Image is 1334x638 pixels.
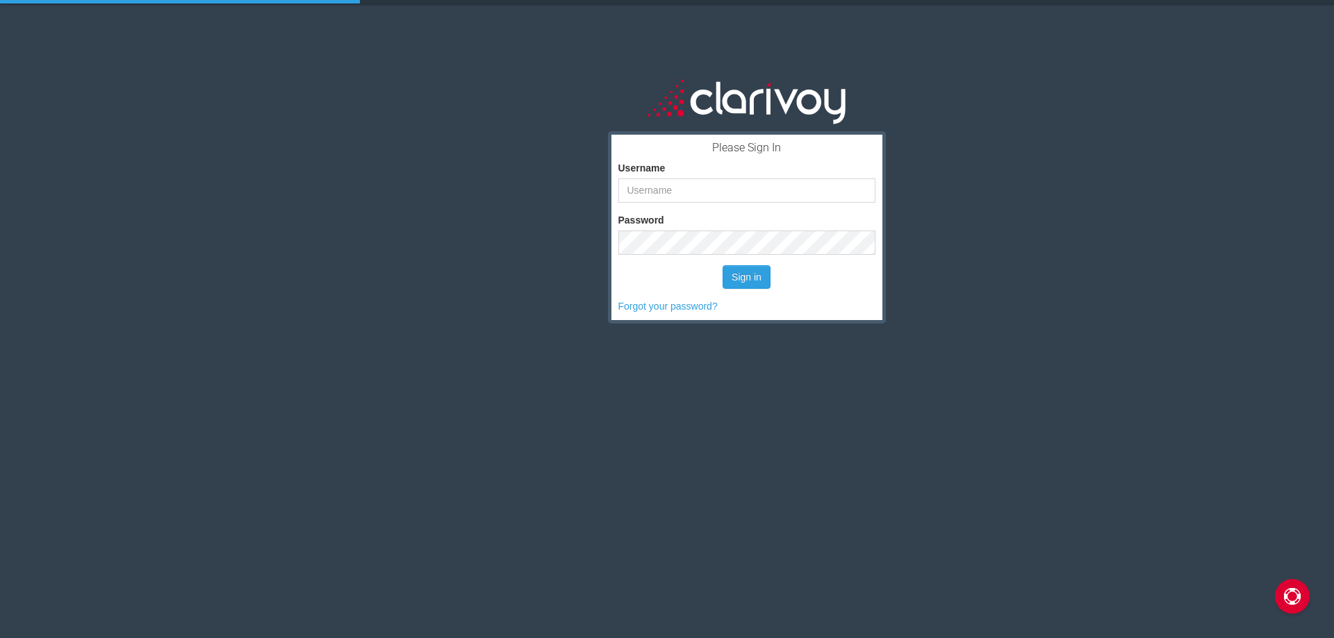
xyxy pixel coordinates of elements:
button: Sign in [723,265,771,289]
h3: Please Sign In [618,142,875,154]
a: Forgot your password? [618,301,718,312]
input: Username [618,178,875,203]
img: clarivoy_whitetext_transbg.svg [648,76,846,126]
label: Password [618,213,664,227]
label: Username [618,161,666,175]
